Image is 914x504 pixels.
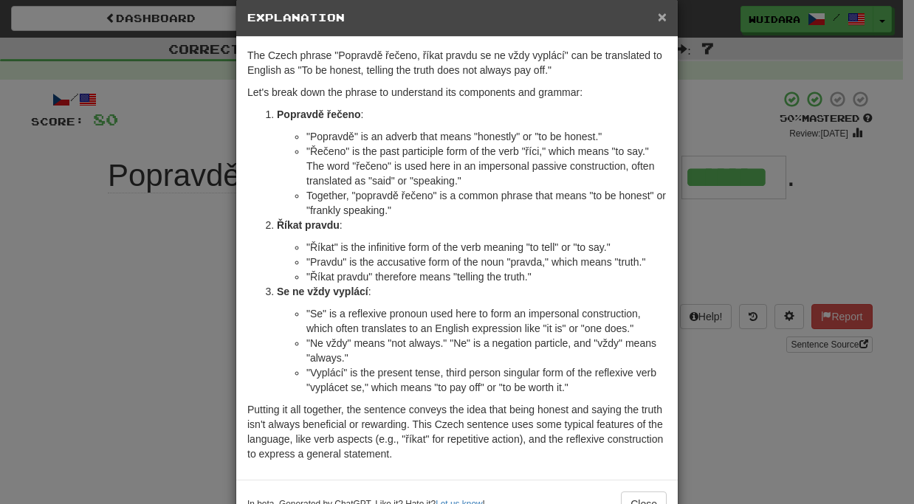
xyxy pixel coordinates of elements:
[277,284,667,299] p: :
[247,10,667,25] h5: Explanation
[306,269,667,284] li: "Říkat pravdu" therefore means "telling the truth."
[306,306,667,336] li: "Se" is a reflexive pronoun used here to form an impersonal construction, which often translates ...
[306,188,667,218] li: Together, "popravdě řečeno" is a common phrase that means "to be honest" or "frankly speaking."
[306,365,667,395] li: "Vyplácí" is the present tense, third person singular form of the reflexive verb "vyplácet se," w...
[658,8,667,25] span: ×
[306,240,667,255] li: "Říkat" is the infinitive form of the verb meaning "to tell" or "to say."
[277,218,667,232] p: :
[306,336,667,365] li: "Ne vždy" means "not always." "Ne" is a negation particle, and "vždy" means "always."
[277,108,361,120] strong: Popravdě řečeno
[277,286,368,297] strong: Se ne vždy vyplácí
[247,85,667,100] p: Let's break down the phrase to understand its components and grammar:
[306,144,667,188] li: "Řečeno" is the past participle form of the verb "říci," which means "to say." The word "řečeno" ...
[277,107,667,122] p: :
[306,129,667,144] li: "Popravdě" is an adverb that means "honestly" or "to be honest."
[247,402,667,461] p: Putting it all together, the sentence conveys the idea that being honest and saying the truth isn...
[658,9,667,24] button: Close
[247,48,667,77] p: The Czech phrase "Popravdě řečeno, říkat pravdu se ne vždy vyplácí" can be translated to English ...
[277,219,340,231] strong: Říkat pravdu
[306,255,667,269] li: "Pravdu" is the accusative form of the noun "pravda," which means "truth."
